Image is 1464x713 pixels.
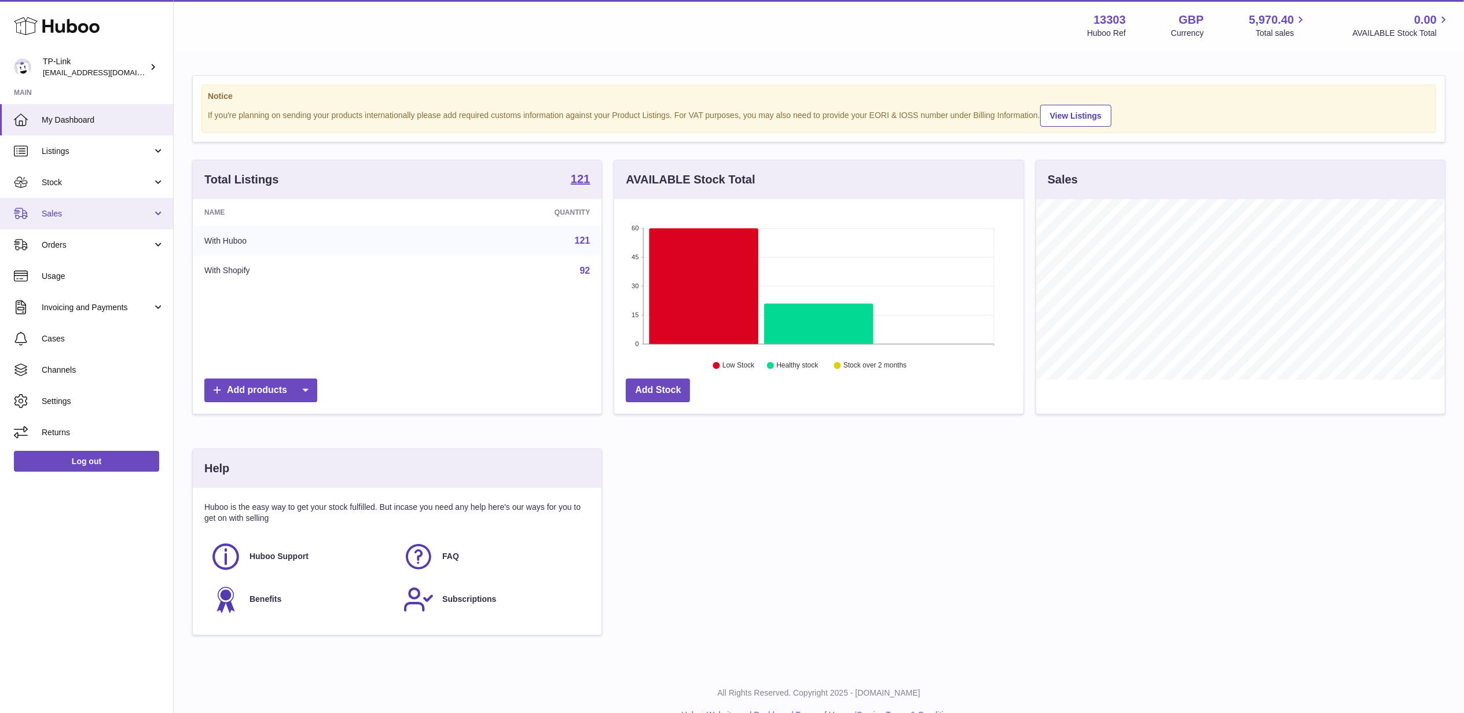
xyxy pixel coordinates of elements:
a: Huboo Support [210,541,391,572]
a: FAQ [403,541,584,572]
a: Benefits [210,584,391,615]
td: With Shopify [193,256,413,286]
span: Settings [42,396,164,407]
strong: 13303 [1094,12,1126,28]
a: Add Stock [626,378,690,402]
span: Subscriptions [442,594,496,605]
a: View Listings [1040,105,1111,127]
span: FAQ [442,551,459,562]
a: Subscriptions [403,584,584,615]
span: Benefits [249,594,281,605]
span: Returns [42,427,164,438]
p: Huboo is the easy way to get your stock fulfilled. But incase you need any help here's our ways f... [204,502,590,524]
h3: Total Listings [204,172,279,188]
div: Currency [1171,28,1204,39]
text: Healthy stock [777,362,819,370]
text: 30 [632,282,639,289]
span: Total sales [1256,28,1307,39]
text: Low Stock [722,362,755,370]
strong: GBP [1179,12,1204,28]
span: Cases [42,333,164,344]
div: Huboo Ref [1087,28,1126,39]
strong: 121 [571,173,590,185]
text: Stock over 2 months [843,362,907,370]
text: 45 [632,253,639,260]
span: 5,970.40 [1249,12,1294,28]
th: Quantity [413,199,601,226]
span: Orders [42,240,152,251]
span: Listings [42,146,152,157]
h3: Help [204,461,229,476]
span: [EMAIL_ADDRESS][DOMAIN_NAME] [43,68,170,77]
a: 0.00 AVAILABLE Stock Total [1352,12,1450,39]
span: AVAILABLE Stock Total [1352,28,1450,39]
h3: Sales [1048,172,1078,188]
span: Usage [42,271,164,282]
span: Huboo Support [249,551,309,562]
text: 60 [632,225,639,231]
span: Channels [42,365,164,376]
a: 92 [580,266,590,275]
p: All Rights Reserved. Copyright 2025 - [DOMAIN_NAME] [183,688,1455,699]
a: Log out [14,451,159,472]
a: 121 [575,236,590,245]
div: If you're planning on sending your products internationally please add required customs informati... [208,103,1430,127]
strong: Notice [208,91,1430,102]
a: 121 [571,173,590,187]
img: internalAdmin-13303@internal.huboo.com [14,58,31,76]
span: Invoicing and Payments [42,302,152,313]
td: With Huboo [193,226,413,256]
span: My Dashboard [42,115,164,126]
h3: AVAILABLE Stock Total [626,172,755,188]
text: 0 [636,340,639,347]
a: 5,970.40 Total sales [1249,12,1308,39]
span: Sales [42,208,152,219]
span: 0.00 [1414,12,1437,28]
text: 15 [632,311,639,318]
span: Stock [42,177,152,188]
div: TP-Link [43,56,147,78]
th: Name [193,199,413,226]
a: Add products [204,378,317,402]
